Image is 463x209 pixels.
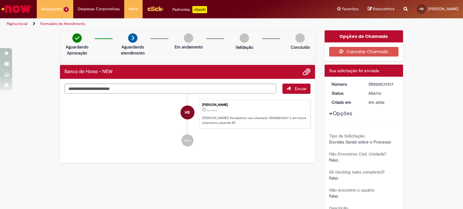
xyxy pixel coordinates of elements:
[329,175,338,181] span: Falso
[327,90,364,96] dt: Status
[325,30,403,42] div: Opções do Chamado
[1,3,32,15] img: ServiceNow
[329,151,386,157] b: Não Encontrou Cód. Unidade?
[235,44,253,50] p: Validação
[175,44,203,50] p: Em andamento
[5,18,304,29] ul: Trilhas de página
[128,33,137,43] img: arrow-next.png
[373,6,395,12] span: Rascunhos
[72,33,82,43] img: check-circle-green.png
[420,7,424,11] span: HB
[428,6,458,11] span: [PERSON_NAME]
[329,193,338,199] span: Falso
[368,90,396,96] div: Aberto
[368,99,396,105] div: 28/08/2025 13:29:47
[368,6,395,12] a: Rascunhos
[240,33,249,43] img: img-circle-grey.png
[147,4,163,13] img: click_logo_yellow_360x200.png
[291,44,310,50] p: Concluído
[65,100,310,129] li: Henrique De Lima Borges
[64,7,69,12] span: 4
[40,21,85,26] a: Formulário de Atendimento
[185,105,190,120] span: HB
[65,94,310,153] ul: Histórico de tíquete
[172,6,207,13] div: Padroniza
[41,6,62,12] span: Requisições
[329,68,379,73] span: Sua solicitação foi enviada
[184,33,193,43] img: img-circle-grey.png
[329,169,385,175] b: All clocking tasks completed?
[368,100,384,105] span: 4m atrás
[202,116,307,125] p: [PERSON_NAME]! Recebemos seu chamado SR000539217 e em breve estaremos atuando.
[78,6,120,12] span: Despesas Corporativas
[327,81,364,87] dt: Número
[329,47,399,57] button: Cancelar Chamado
[7,21,27,26] a: Página inicial
[295,86,307,91] span: Enviar
[129,6,138,12] span: More
[368,100,384,105] time: 28/08/2025 13:29:47
[303,68,310,76] button: Adicionar anexos
[329,133,365,139] b: Tipo da Solicitação
[181,106,194,119] div: Henrique De Lima Borges
[207,109,217,112] time: 28/08/2025 13:29:47
[342,6,359,12] span: Favoritos
[65,69,112,75] h2: Banco de Horas - NEW Histórico de tíquete
[207,109,217,112] span: 4m atrás
[329,139,391,145] span: Dúvidas Gerais sobre o Processo
[118,44,147,56] p: Aguardando atendimento
[65,84,276,94] textarea: Digite sua mensagem aqui...
[329,157,338,163] span: Falso
[295,33,305,43] img: img-circle-grey.png
[368,81,396,87] div: SR000539217
[329,187,374,193] b: Não encontrei o usuário
[62,44,92,56] p: Aguardando Aprovação
[202,103,307,107] div: [PERSON_NAME]
[282,84,310,94] button: Enviar
[327,99,364,105] dt: Criado em
[192,6,207,13] p: +GenAi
